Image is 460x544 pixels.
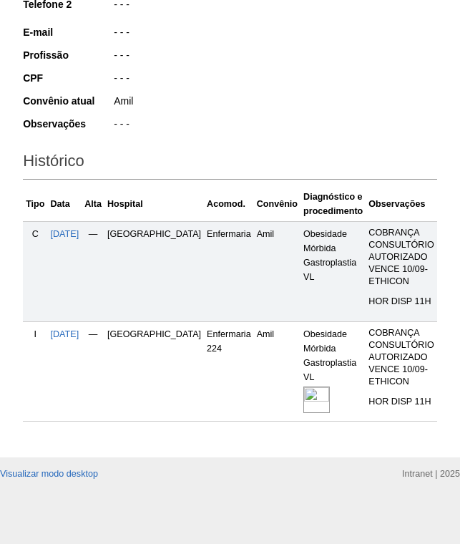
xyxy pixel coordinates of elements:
[204,187,254,222] th: Acomod.
[254,221,300,321] td: Amil
[300,187,366,222] th: Diagnóstico e procedimento
[23,48,112,62] div: Profissão
[112,71,437,89] div: - - -
[368,296,434,308] p: HOR DISP 11H
[112,117,437,135] div: - - -
[254,321,300,422] td: Amil
[104,187,204,222] th: Hospital
[104,221,204,321] td: [GEOGRAPHIC_DATA]
[300,221,366,321] td: Obesidade Mórbida Gastroplastia VL
[23,187,47,222] th: Tipo
[51,329,79,339] a: [DATE]
[26,227,44,241] div: C
[23,94,112,108] div: Convênio atual
[26,327,44,341] div: I
[368,396,434,408] p: HOR DISP 11H
[82,321,104,422] td: —
[23,147,437,180] h2: Histórico
[368,227,434,288] p: COBRANÇA CONSULTÓRIO AUTORIZADO VENCE 10/09- ETHICON
[366,187,436,222] th: Observações
[23,25,112,39] div: E-mail
[104,321,204,422] td: [GEOGRAPHIC_DATA]
[254,187,300,222] th: Convênio
[23,71,112,85] div: CPF
[112,25,437,43] div: - - -
[112,48,437,66] div: - - -
[48,187,82,222] th: Data
[204,321,254,422] td: Enfermaria 224
[82,221,104,321] td: —
[402,467,460,481] div: Intranet | 2025
[300,321,366,422] td: Obesidade Mórbida Gastroplastia VL
[23,117,112,131] div: Observações
[51,229,79,239] a: [DATE]
[368,327,434,388] p: COBRANÇA CONSULTÓRIO AUTORIZADO VENCE 10/09- ETHICON
[204,221,254,321] td: Enfermaria
[82,187,104,222] th: Alta
[112,94,437,112] div: Amil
